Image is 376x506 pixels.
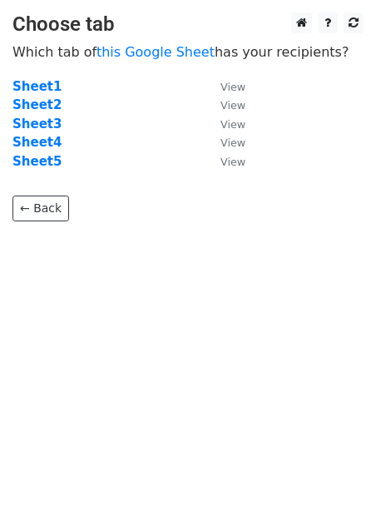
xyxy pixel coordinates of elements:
h3: Choose tab [12,12,364,37]
a: View [204,79,245,94]
a: ← Back [12,196,69,221]
a: View [204,97,245,112]
a: View [204,154,245,169]
a: Sheet2 [12,97,62,112]
a: View [204,135,245,150]
a: Sheet4 [12,135,62,150]
small: View [220,118,245,131]
a: Sheet5 [12,154,62,169]
a: Sheet1 [12,79,62,94]
a: Sheet3 [12,117,62,131]
a: View [204,117,245,131]
small: View [220,136,245,149]
small: View [220,81,245,93]
small: View [220,99,245,112]
p: Which tab of has your recipients? [12,43,364,61]
small: View [220,156,245,168]
a: this Google Sheet [96,44,215,60]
